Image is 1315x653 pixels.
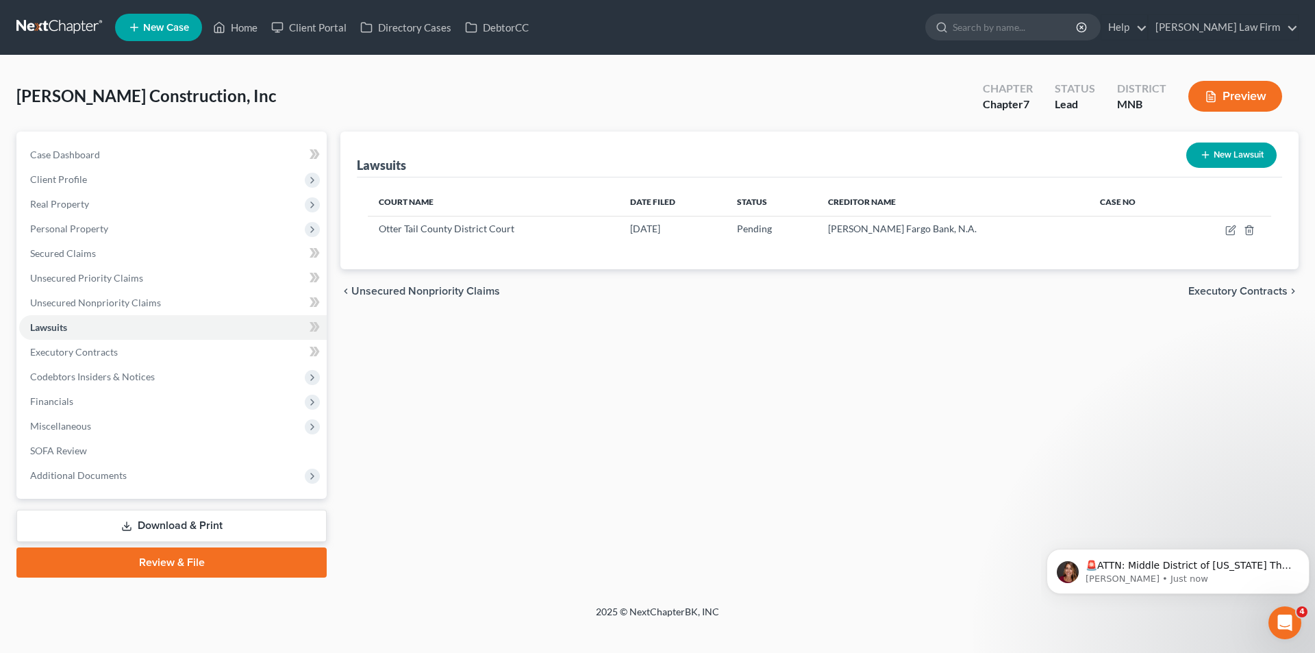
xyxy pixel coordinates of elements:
[30,272,143,284] span: Unsecured Priority Claims
[267,605,1048,630] div: 2025 © NextChapterBK, INC
[30,469,127,481] span: Additional Documents
[828,223,977,234] span: [PERSON_NAME] Fargo Bank, N.A.
[30,247,96,259] span: Secured Claims
[30,395,73,407] span: Financials
[19,266,327,291] a: Unsecured Priority Claims
[357,157,406,173] div: Lawsuits
[30,445,87,456] span: SOFA Review
[828,197,896,207] span: Creditor Name
[264,15,353,40] a: Client Portal
[630,223,660,234] span: [DATE]
[30,371,155,382] span: Codebtors Insiders & Notices
[1023,97,1029,110] span: 7
[1288,286,1299,297] i: chevron_right
[1149,15,1298,40] a: [PERSON_NAME] Law Firm
[953,14,1078,40] input: Search by name...
[19,315,327,340] a: Lawsuits
[737,197,767,207] span: Status
[16,86,276,106] span: [PERSON_NAME] Construction, Inc
[1055,97,1095,112] div: Lead
[983,81,1033,97] div: Chapter
[19,291,327,315] a: Unsecured Nonpriority Claims
[143,23,189,33] span: New Case
[983,97,1033,112] div: Chapter
[16,547,327,578] a: Review & File
[1100,197,1136,207] span: Case No
[1117,81,1166,97] div: District
[30,223,108,234] span: Personal Property
[379,197,434,207] span: Court Name
[19,143,327,167] a: Case Dashboard
[1268,606,1301,639] iframe: Intercom live chat
[206,15,264,40] a: Home
[30,149,100,160] span: Case Dashboard
[19,439,327,463] a: SOFA Review
[737,223,772,234] span: Pending
[340,286,500,297] button: chevron_left Unsecured Nonpriority Claims
[1188,286,1299,297] button: Executory Contracts chevron_right
[30,420,91,432] span: Miscellaneous
[19,340,327,365] a: Executory Contracts
[1297,606,1307,617] span: 4
[1188,81,1282,112] button: Preview
[30,321,67,333] span: Lawsuits
[379,223,514,234] span: Otter Tail County District Court
[1188,286,1288,297] span: Executory Contracts
[1117,97,1166,112] div: MNB
[353,15,458,40] a: Directory Cases
[1041,520,1315,616] iframe: Intercom notifications message
[30,198,89,210] span: Real Property
[1101,15,1147,40] a: Help
[19,241,327,266] a: Secured Claims
[16,510,327,542] a: Download & Print
[351,286,500,297] span: Unsecured Nonpriority Claims
[30,346,118,358] span: Executory Contracts
[1055,81,1095,97] div: Status
[340,286,351,297] i: chevron_left
[30,297,161,308] span: Unsecured Nonpriority Claims
[30,173,87,185] span: Client Profile
[1186,143,1277,168] button: New Lawsuit
[630,197,675,207] span: Date Filed
[458,15,536,40] a: DebtorCC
